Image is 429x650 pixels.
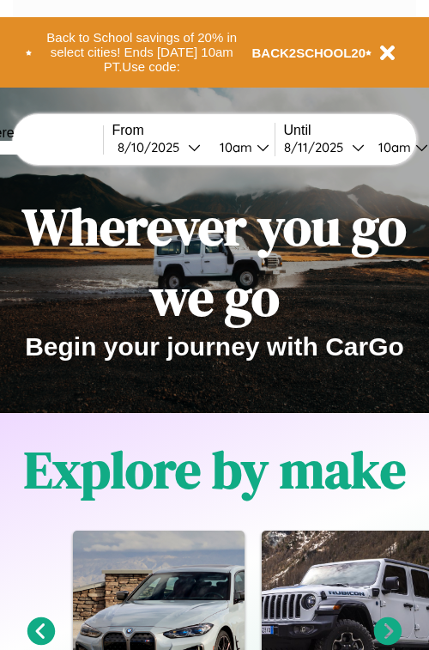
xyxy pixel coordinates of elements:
div: 8 / 10 / 2025 [118,139,188,155]
button: Back to School savings of 20% in select cities! Ends [DATE] 10am PT.Use code: [32,26,252,79]
h1: Explore by make [24,434,406,505]
button: 10am [206,138,275,156]
button: 8/10/2025 [112,138,206,156]
div: 10am [370,139,415,155]
div: 10am [211,139,257,155]
div: 8 / 11 / 2025 [284,139,352,155]
b: BACK2SCHOOL20 [252,46,366,60]
label: From [112,123,275,138]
